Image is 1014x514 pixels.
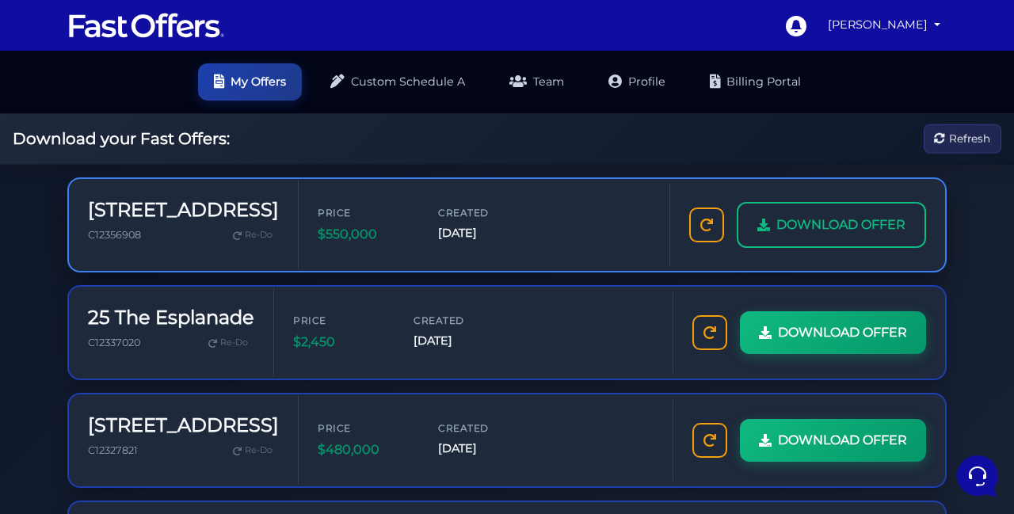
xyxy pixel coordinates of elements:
[949,130,990,147] span: Refresh
[740,419,926,462] a: DOWNLOAD OFFER
[694,63,817,101] a: Billing Portal
[954,452,1001,500] iframe: Customerly Messenger Launcher
[13,13,266,63] h2: Hello [PERSON_NAME] 👋
[25,177,57,208] img: dark
[114,232,222,245] span: Start a Conversation
[245,444,273,458] span: Re-Do
[293,313,388,328] span: Price
[737,202,926,248] a: DOWNLOAD OFFER
[88,337,140,348] span: C12337020
[246,390,266,405] p: Help
[438,205,533,220] span: Created
[438,421,533,436] span: Created
[19,169,298,216] a: Fast Offers SupportHey, everything is back up and running! Sorry for the inconvenience.7mo ago
[88,199,279,222] h3: [STREET_ADDRESS]
[318,421,413,436] span: Price
[293,332,388,352] span: $2,450
[438,440,533,458] span: [DATE]
[25,286,108,299] span: Find an Answer
[245,228,273,242] span: Re-Do
[207,368,304,405] button: Help
[198,63,302,101] a: My Offers
[253,175,292,189] p: 7mo ago
[494,63,580,101] a: Team
[136,390,181,405] p: Messages
[67,133,251,149] p: You: Hi fastoffers, [PERSON_NAME] has release a new reco guide. Just wondering will it be impleme...
[414,332,509,350] span: [DATE]
[13,129,230,148] h2: Download your Fast Offers:
[261,114,292,128] p: [DATE]
[88,306,254,329] h3: 25 The Esplanade
[25,223,292,254] button: Start a Conversation
[256,89,292,101] a: See all
[414,313,509,328] span: Created
[13,368,110,405] button: Home
[48,390,74,405] p: Home
[36,320,259,336] input: Search for an Article...
[227,225,279,246] a: Re-Do
[110,368,208,405] button: Messages
[88,414,279,437] h3: [STREET_ADDRESS]
[26,122,45,141] img: dark
[67,175,244,191] span: Fast Offers Support
[438,224,533,242] span: [DATE]
[19,108,298,155] a: Fast OffersYou:Hi fastoffers, [PERSON_NAME] has release a new reco guide. Just wondering will it ...
[776,215,905,235] span: DOWNLOAD OFFER
[593,63,681,101] a: Profile
[202,333,254,353] a: Re-Do
[220,336,248,350] span: Re-Do
[67,114,251,130] span: Fast Offers
[821,10,947,40] a: [PERSON_NAME]
[227,440,279,461] a: Re-Do
[778,322,907,343] span: DOWNLOAD OFFER
[318,440,413,460] span: $480,000
[740,311,926,354] a: DOWNLOAD OFFER
[314,63,481,101] a: Custom Schedule A
[318,224,413,245] span: $550,000
[924,124,1001,154] button: Refresh
[88,229,141,241] span: C12356908
[318,205,413,220] span: Price
[37,122,56,141] img: dark
[25,89,128,101] span: Your Conversations
[778,430,907,451] span: DOWNLOAD OFFER
[88,444,138,456] span: C12327821
[197,286,292,299] a: Open Help Center
[67,194,244,210] p: Hey, everything is back up and running! Sorry for the inconvenience.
